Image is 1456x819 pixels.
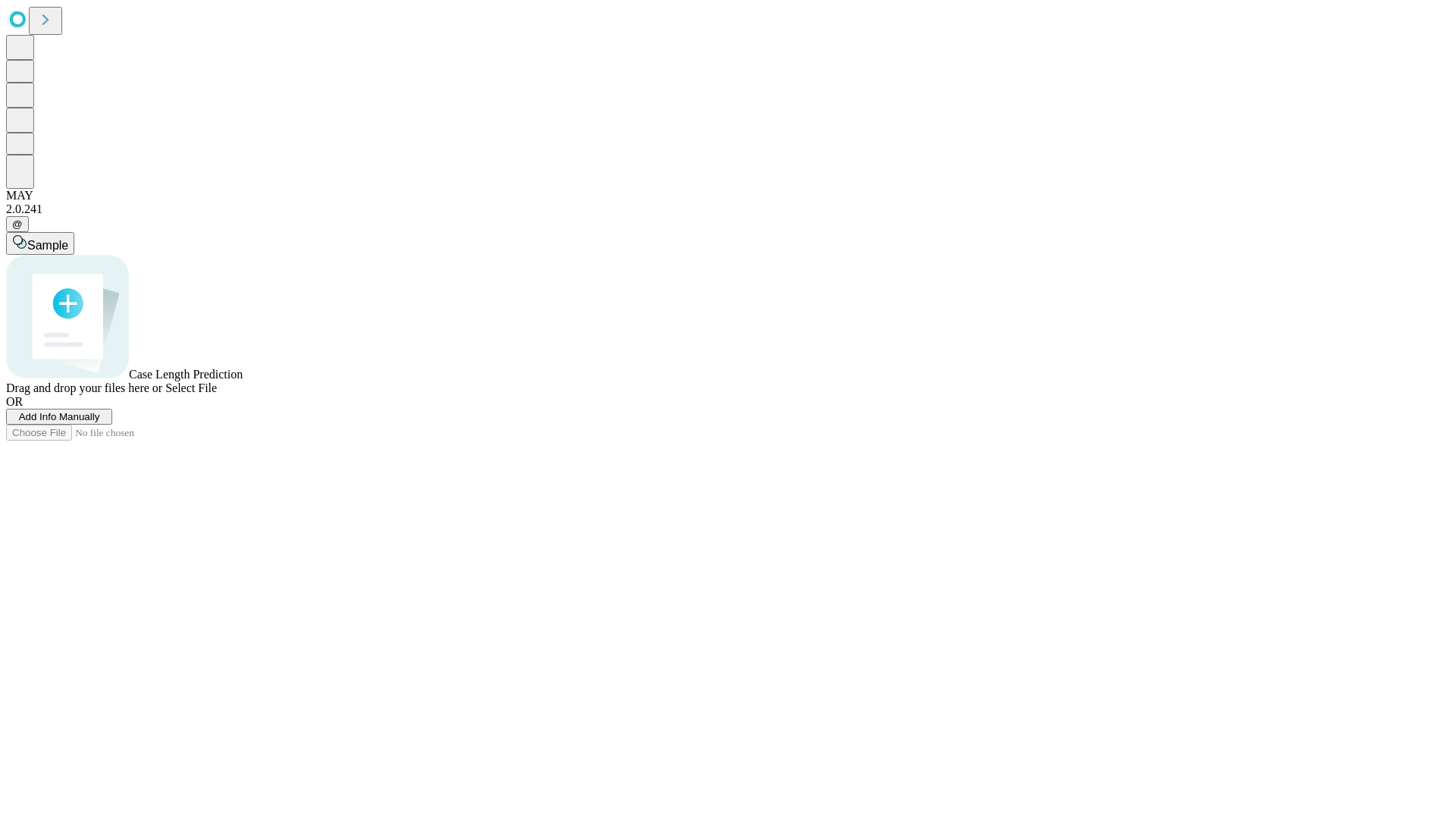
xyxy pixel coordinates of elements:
div: 2.0.241 [6,202,1450,216]
span: Sample [27,239,68,252]
span: OR [6,395,23,408]
span: Case Length Prediction [129,368,243,381]
button: @ [6,216,29,232]
button: Add Info Manually [6,409,112,425]
span: Select File [165,381,217,394]
span: @ [12,218,23,230]
button: Sample [6,232,74,255]
div: MAY [6,189,1450,202]
span: Drag and drop your files here or [6,381,162,394]
span: Add Info Manually [19,411,100,422]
